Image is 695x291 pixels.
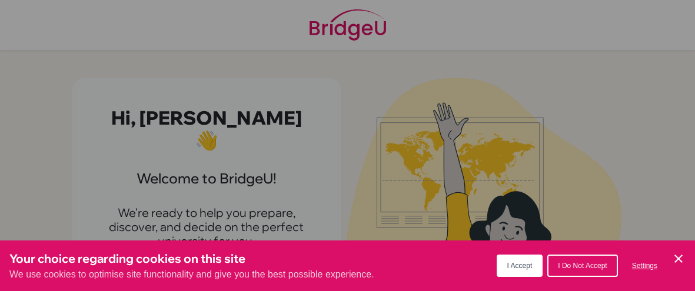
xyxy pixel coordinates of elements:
[671,252,686,266] button: Save and close
[558,262,607,270] span: I Do Not Accept
[632,262,657,270] span: Settings
[497,255,543,277] button: I Accept
[9,267,374,282] p: We use cookies to optimise site functionality and give you the best possible experience.
[507,262,533,270] span: I Accept
[623,256,667,276] button: Settings
[9,250,374,267] h3: Your choice regarding cookies on this site
[547,255,617,277] button: I Do Not Accept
